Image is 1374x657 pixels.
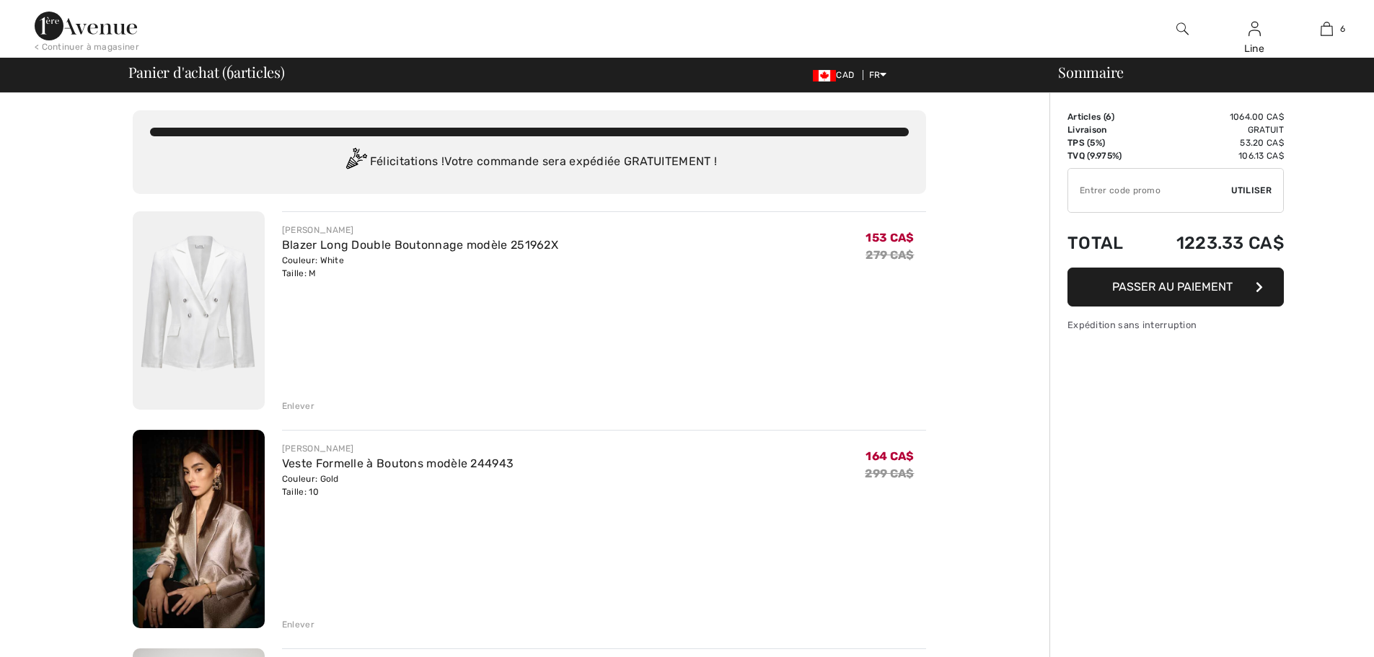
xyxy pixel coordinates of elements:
[128,65,285,79] span: Panier d'achat ( articles)
[150,148,909,177] div: Félicitations ! Votre commande sera expédiée GRATUITEMENT !
[282,238,558,252] a: Blazer Long Double Boutonnage modèle 251962X
[282,254,558,280] div: Couleur: White Taille: M
[1142,123,1285,136] td: Gratuit
[866,449,914,463] span: 164 CA$
[341,148,370,177] img: Congratulation2.svg
[1249,22,1261,35] a: Se connecter
[1219,41,1290,56] div: Line
[1067,318,1284,332] div: Expédition sans interruption
[1106,112,1111,122] span: 6
[133,211,265,410] img: Blazer Long Double Boutonnage modèle 251962X
[35,12,137,40] img: 1ère Avenue
[866,231,914,244] span: 153 CA$
[1176,20,1189,38] img: recherche
[1321,20,1333,38] img: Mon panier
[133,430,265,628] img: Veste Formelle à Boutons modèle 244943
[866,248,914,262] s: 279 CA$
[1142,136,1285,149] td: 53.20 CA$
[813,70,860,80] span: CAD
[1231,184,1272,197] span: Utiliser
[1340,22,1345,35] span: 6
[1142,149,1285,162] td: 106.13 CA$
[1067,110,1142,123] td: Articles ( )
[282,442,514,455] div: [PERSON_NAME]
[282,457,514,470] a: Veste Formelle à Boutons modèle 244943
[813,70,836,81] img: Canadian Dollar
[1067,123,1142,136] td: Livraison
[282,224,558,237] div: [PERSON_NAME]
[1142,110,1285,123] td: 1064.00 CA$
[282,472,514,498] div: Couleur: Gold Taille: 10
[1041,65,1365,79] div: Sommaire
[1291,20,1362,38] a: 6
[1068,169,1231,212] input: Code promo
[1112,280,1233,294] span: Passer au paiement
[1067,268,1284,307] button: Passer au paiement
[1249,20,1261,38] img: Mes infos
[1067,219,1142,268] td: Total
[865,467,914,480] s: 299 CA$
[1067,136,1142,149] td: TPS (5%)
[1067,149,1142,162] td: TVQ (9.975%)
[35,40,139,53] div: < Continuer à magasiner
[1142,219,1285,268] td: 1223.33 CA$
[282,400,314,413] div: Enlever
[226,61,234,80] span: 6
[282,618,314,631] div: Enlever
[869,70,887,80] span: FR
